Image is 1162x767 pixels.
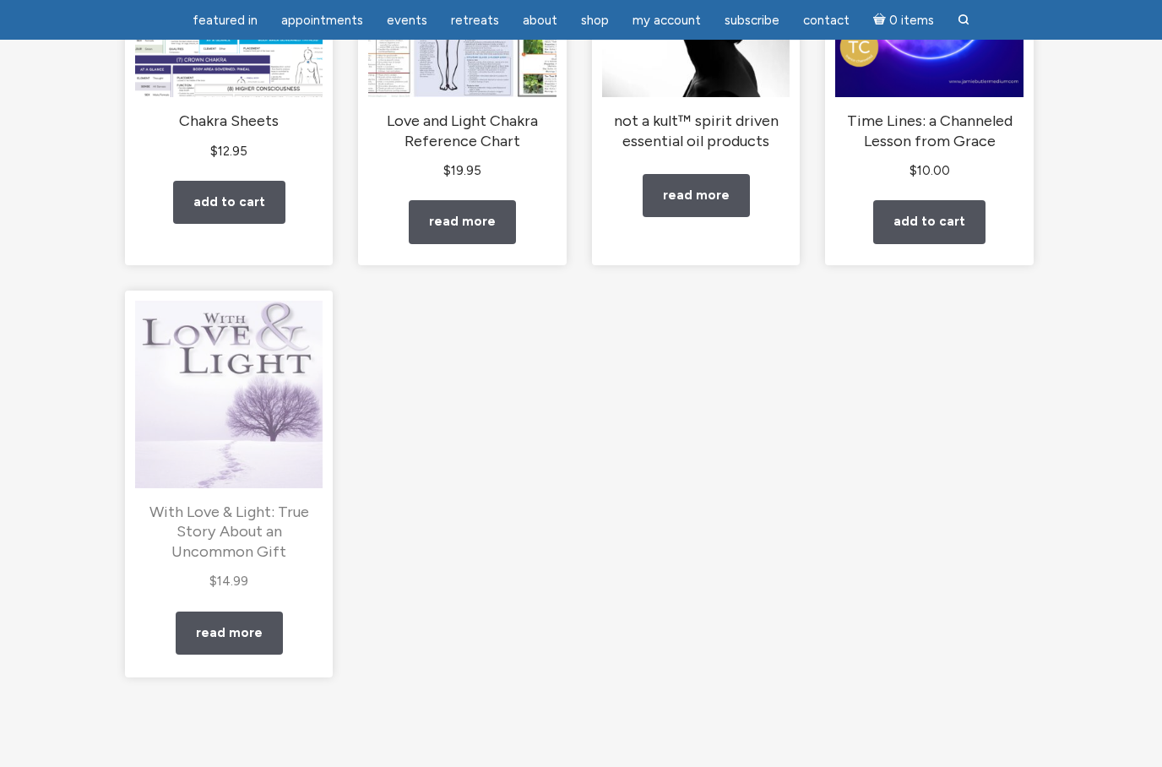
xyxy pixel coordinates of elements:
[210,144,247,159] bdi: 12.95
[409,200,516,243] a: Read more about “Love and Light Chakra Reference Chart”
[889,14,934,27] span: 0 items
[135,112,323,132] h2: Chakra Sheets
[643,174,750,217] a: Read more about “not a kult™ spirit driven essential oil products”
[873,13,889,28] i: Cart
[281,13,363,28] span: Appointments
[803,13,850,28] span: Contact
[135,301,323,593] a: With Love & Light: True Story About an Uncommon Gift $14.99
[513,4,567,37] a: About
[377,4,437,37] a: Events
[441,4,509,37] a: Retreats
[210,144,218,159] span: $
[910,163,950,178] bdi: 10.00
[271,4,373,37] a: Appointments
[793,4,860,37] a: Contact
[193,13,258,28] span: featured in
[602,112,790,151] h2: not a kult™ spirit driven essential oil products
[835,112,1023,151] h2: Time Lines: a Channeled Lesson from Grace
[571,4,619,37] a: Shop
[135,503,323,563] h2: With Love & Light: True Story About an Uncommon Gift
[135,301,323,488] img: With Love & Light: True Story About an Uncommon Gift
[209,574,217,589] span: $
[581,13,609,28] span: Shop
[387,13,427,28] span: Events
[633,13,701,28] span: My Account
[443,163,481,178] bdi: 19.95
[451,13,499,28] span: Retreats
[523,13,557,28] span: About
[873,200,986,243] a: Add to cart: “Time Lines: a Channeled Lesson from Grace”
[209,574,248,589] bdi: 14.99
[173,181,285,224] a: Add to cart: “Chakra Sheets”
[443,163,451,178] span: $
[368,112,556,151] h2: Love and Light Chakra Reference Chart
[910,163,917,178] span: $
[182,4,268,37] a: featured in
[863,3,944,37] a: Cart0 items
[176,612,283,655] a: Read more about “With Love & Light: True Story About an Uncommon Gift”
[622,4,711,37] a: My Account
[725,13,779,28] span: Subscribe
[714,4,790,37] a: Subscribe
